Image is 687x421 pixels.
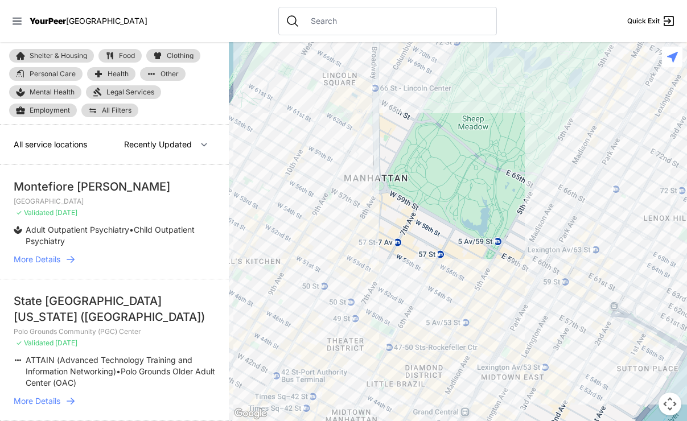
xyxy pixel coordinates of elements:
[81,104,138,117] a: All Filters
[30,88,75,97] span: Mental Health
[129,225,134,234] span: •
[30,52,87,59] span: Shelter & Housing
[167,52,194,59] span: Clothing
[55,339,77,347] span: [DATE]
[14,293,215,325] div: State [GEOGRAPHIC_DATA][US_STATE] ([GEOGRAPHIC_DATA])
[14,197,215,206] p: [GEOGRAPHIC_DATA]
[14,395,215,407] a: More Details
[9,49,94,63] a: Shelter & Housing
[16,339,54,347] span: ✓ Validated
[161,71,179,77] span: Other
[55,208,77,217] span: [DATE]
[14,254,215,265] a: More Details
[14,395,60,407] span: More Details
[14,327,215,336] p: Polo Grounds Community (PGC) Center
[30,106,70,115] span: Employment
[14,254,60,265] span: More Details
[9,85,81,99] a: Mental Health
[98,49,142,63] a: Food
[232,406,269,421] img: Google
[304,15,489,27] input: Search
[116,366,121,376] span: •
[106,88,154,97] span: Legal Services
[16,208,54,217] span: ✓ Validated
[627,16,660,26] span: Quick Exit
[659,393,681,415] button: Map camera controls
[26,225,129,234] span: Adult Outpatient Psychiatry
[14,139,87,149] span: All service locations
[30,16,66,26] span: YourPeer
[87,67,135,81] a: Health
[66,16,147,26] span: [GEOGRAPHIC_DATA]
[9,67,83,81] a: Personal Care
[119,52,135,59] span: Food
[86,85,161,99] a: Legal Services
[232,406,269,421] a: Open this area in Google Maps (opens a new window)
[140,67,186,81] a: Other
[146,49,200,63] a: Clothing
[102,107,131,114] span: All Filters
[30,18,147,24] a: YourPeer[GEOGRAPHIC_DATA]
[26,366,215,387] span: Polo Grounds Older Adult Center (OAC)
[108,71,129,77] span: Health
[627,14,676,28] a: Quick Exit
[30,71,76,77] span: Personal Care
[14,179,215,195] div: Montefiore [PERSON_NAME]
[26,355,192,376] span: ATTAIN (Advanced Technology Training and Information Networking)
[9,104,77,117] a: Employment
